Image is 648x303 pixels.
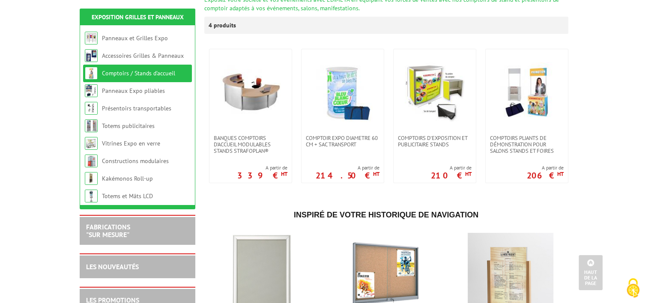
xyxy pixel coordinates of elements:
a: Panneaux Expo pliables [102,87,165,95]
span: Comptoirs pliants de démonstration pour salons stands et foires [490,135,564,154]
a: Banques comptoirs d'accueil modulables stands Strafoplan® [209,135,292,154]
img: Accessoires Grilles & Panneaux [85,49,98,62]
a: LES NOUVEAUTÉS [86,262,139,271]
a: Présentoirs transportables [102,104,171,112]
img: Totems publicitaires [85,119,98,132]
img: Comptoirs d'exposition et publicitaire stands [405,62,465,122]
button: Cookies (fenêtre modale) [618,274,648,303]
sup: HT [373,170,379,178]
sup: HT [557,170,564,178]
span: Banques comptoirs d'accueil modulables stands Strafoplan® [214,135,287,154]
img: Présentoirs transportables [85,102,98,115]
img: Totems et Mâts LCD [85,190,98,202]
a: Panneaux et Grilles Expo [102,34,168,42]
img: Comptoir Expo diametre 60 cm + Sac transport [313,62,373,122]
a: Totems et Mâts LCD [102,192,153,200]
img: Vitrines Expo en verre [85,137,98,150]
span: Comptoirs d'exposition et publicitaire stands [398,135,472,148]
p: 206 € [527,173,564,178]
img: Panneaux et Grilles Expo [85,32,98,45]
a: Accessoires Grilles & Panneaux [102,52,184,59]
a: Haut de la page [579,255,603,290]
p: 4 produits [209,17,241,34]
p: 339 € [237,173,287,178]
img: Comptoirs / Stands d'accueil [85,67,98,80]
img: Comptoirs pliants de démonstration pour salons stands et foires [497,62,557,122]
sup: HT [465,170,472,178]
a: Comptoir Expo diametre 60 cm + Sac transport [302,135,384,148]
img: Panneaux Expo pliables [85,84,98,97]
a: Comptoirs pliants de démonstration pour salons stands et foires [486,135,568,154]
span: Comptoir Expo diametre 60 cm + Sac transport [306,135,379,148]
p: 210 € [431,173,472,178]
a: Constructions modulaires [102,157,169,165]
a: Vitrines Expo en verre [102,140,160,147]
p: 214.50 € [316,173,379,178]
span: Inspiré de votre historique de navigation [294,211,478,219]
a: Comptoirs / Stands d'accueil [102,69,175,77]
span: A partir de [527,164,564,171]
img: Kakémonos Roll-up [85,172,98,185]
img: Constructions modulaires [85,154,98,167]
span: A partir de [431,164,472,171]
a: Totems publicitaires [102,122,155,130]
a: FABRICATIONS"Sur Mesure" [86,223,130,239]
a: Kakémonos Roll-up [102,175,153,182]
span: A partir de [316,164,379,171]
sup: HT [281,170,287,178]
span: A partir de [237,164,287,171]
img: Cookies (fenêtre modale) [622,277,644,299]
a: Exposition Grilles et Panneaux [92,13,184,21]
img: Banques comptoirs d'accueil modulables stands Strafoplan® [221,62,281,122]
a: Comptoirs d'exposition et publicitaire stands [394,135,476,148]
